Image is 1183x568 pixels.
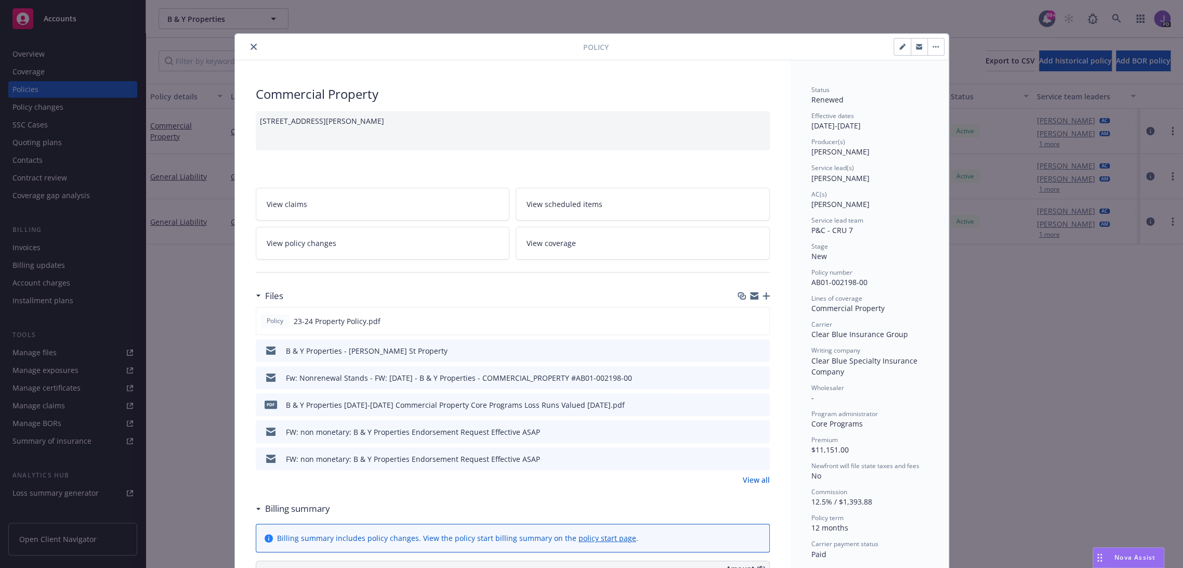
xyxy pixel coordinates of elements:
div: Fw: Nonrenewal Stands - FW: [DATE] - B & Y Properties - COMMERCIAL_PROPERTY #AB01-002198-00 [286,372,632,383]
span: $11,151.00 [811,445,849,455]
button: Nova Assist [1093,547,1164,568]
span: Policy [265,316,285,326]
a: View all [743,474,770,485]
span: View claims [267,199,307,210]
span: Renewed [811,95,844,105]
span: Service lead(s) [811,163,854,172]
button: download file [739,316,747,327]
span: Stage [811,242,828,251]
div: Drag to move [1093,548,1106,567]
span: Newfront will file state taxes and fees [811,461,919,470]
span: View scheduled items [527,199,602,210]
div: B & Y Properties [DATE]-[DATE] Commercial Property Core Programs Loss Runs Valued [DATE].pdf [286,399,625,410]
div: Billing summary includes policy changes. View the policy start billing summary on the . [277,533,638,544]
span: Producer(s) [811,137,845,146]
span: Program administrator [811,409,878,418]
span: Commercial Property [811,303,885,313]
span: Commission [811,487,847,496]
span: Policy term [811,513,844,522]
a: View coverage [516,227,770,260]
button: download file [740,345,748,356]
div: FW: non monetary: B & Y Properties Endorsement Request Effective ASAP [286,427,540,437]
span: - [811,393,814,403]
a: View scheduled items [516,188,770,221]
span: P&C - CRU 7 [811,225,853,235]
button: preview file [756,316,765,327]
div: Commercial Property [256,85,770,103]
span: Core Programs [811,419,863,429]
span: Nova Assist [1114,553,1155,562]
button: preview file [756,399,766,410]
button: download file [740,399,748,410]
h3: Billing summary [265,502,330,515]
button: preview file [756,372,766,383]
span: New [811,251,827,261]
span: View policy changes [267,238,336,249]
span: Lines of coverage [811,294,862,303]
span: Effective dates [811,111,854,120]
span: Premium [811,435,838,444]
button: download file [740,372,748,383]
a: View claims [256,188,510,221]
span: Status [811,85,830,94]
div: B & Y Properties - [PERSON_NAME] St Property [286,345,448,356]
button: preview file [756,454,766,464]
div: Files [256,289,283,303]
div: Billing summary [256,502,330,515]
button: close [247,41,260,53]
span: Clear Blue Insurance Group [811,329,908,339]
span: Clear Blue Specialty Insurance Company [811,356,919,377]
span: Writing company [811,346,860,355]
span: [PERSON_NAME] [811,147,870,157]
span: Policy number [811,268,852,277]
a: View policy changes [256,227,510,260]
span: AB01-002198-00 [811,277,867,287]
span: [PERSON_NAME] [811,199,870,209]
span: No [811,471,821,481]
h3: Files [265,289,283,303]
span: Service lead team [811,216,863,225]
div: [DATE] - [DATE] [811,111,928,131]
span: Carrier payment status [811,539,878,548]
span: [PERSON_NAME] [811,173,870,183]
span: View coverage [527,238,576,249]
span: pdf [265,401,277,408]
span: Policy [583,42,609,53]
span: 12 months [811,523,848,533]
span: Paid [811,549,826,559]
span: Wholesaler [811,383,844,392]
button: preview file [756,427,766,437]
span: 23-24 Property Policy.pdf [294,316,380,327]
div: FW: non monetary: B & Y Properties Endorsement Request Effective ASAP [286,454,540,464]
div: [STREET_ADDRESS][PERSON_NAME] [256,111,770,150]
a: policy start page [579,533,636,543]
span: AC(s) [811,190,827,199]
span: 12.5% / $1,393.88 [811,497,872,507]
span: Carrier [811,320,832,329]
button: preview file [756,345,766,356]
button: download file [740,427,748,437]
button: download file [740,454,748,464]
